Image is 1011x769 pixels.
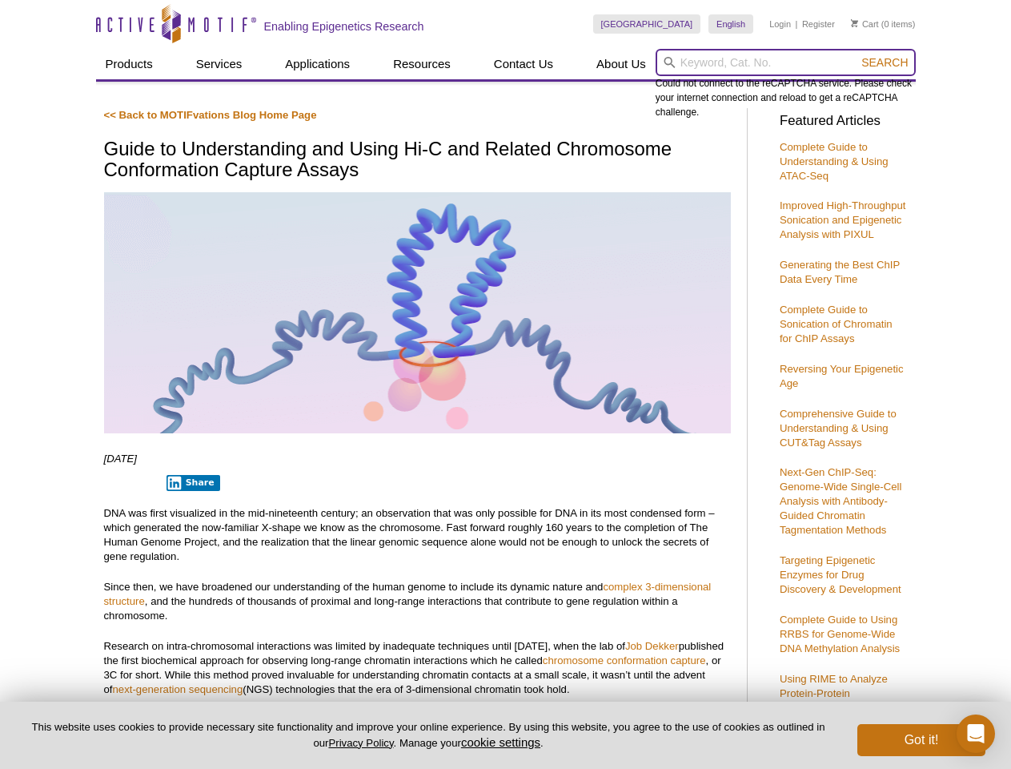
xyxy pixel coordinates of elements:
[780,554,901,595] a: Targeting Epigenetic Enzymes for Drug Discovery & Development
[769,18,791,30] a: Login
[264,19,424,34] h2: Enabling Epigenetics Research
[780,673,901,714] a: Using RIME to Analyze Protein-Protein Interactions on Chromatin
[851,14,916,34] li: (0 items)
[780,408,897,449] a: Comprehensive Guide to Understanding & Using CUT&Tag Assays
[587,49,656,79] a: About Us
[780,141,889,182] a: Complete Guide to Understanding & Using ATAC-Seq
[861,56,908,69] span: Search
[593,14,701,34] a: [GEOGRAPHIC_DATA]
[957,715,995,753] div: Open Intercom Messenger
[625,640,679,652] a: Job Dekker
[851,19,858,27] img: Your Cart
[484,49,563,79] a: Contact Us
[104,580,731,623] p: Since then, we have broadened our understanding of the human genome to include its dynamic nature...
[187,49,252,79] a: Services
[104,639,731,697] p: Research on intra-chromosomal interactions was limited by inadequate techniques until [DATE], whe...
[104,139,731,183] h1: Guide to Understanding and Using Hi-C and Related Chromosome Conformation Capture Assays
[328,737,393,749] a: Privacy Policy
[708,14,753,34] a: English
[383,49,460,79] a: Resources
[543,654,706,666] a: chromosome conformation capture
[780,466,901,536] a: Next-Gen ChIP-Seq: Genome-Wide Single-Cell Analysis with Antibody-Guided Chromatin Tagmentation M...
[780,363,904,389] a: Reversing Your Epigenetic Age
[857,55,913,70] button: Search
[780,304,893,344] a: Complete Guide to Sonication of Chromatin for ChIP Assays
[780,614,900,654] a: Complete Guide to Using RRBS for Genome-Wide DNA Methylation Analysis
[26,720,831,751] p: This website uses cookies to provide necessary site functionality and improve your online experie...
[656,49,916,76] input: Keyword, Cat. No.
[275,49,359,79] a: Applications
[857,724,985,756] button: Got it!
[461,735,540,749] button: cookie settings
[851,18,879,30] a: Cart
[104,192,731,433] img: Hi-C
[104,453,138,465] em: [DATE]
[113,683,243,695] a: next-generation sequencing
[104,474,156,490] iframe: X Post Button
[656,49,916,119] div: Could not connect to the reCAPTCHA service. Please check your internet connection and reload to g...
[166,475,220,491] button: Share
[780,115,908,128] h3: Featured Articles
[780,259,900,285] a: Generating the Best ChIP Data Every Time
[802,18,835,30] a: Register
[796,14,798,34] li: |
[104,506,731,564] p: DNA was first visualized in the mid-nineteenth century; an observation that was only possible for...
[104,109,317,121] a: << Back to MOTIFvations Blog Home Page
[780,199,906,240] a: Improved High-Throughput Sonication and Epigenetic Analysis with PIXUL
[96,49,162,79] a: Products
